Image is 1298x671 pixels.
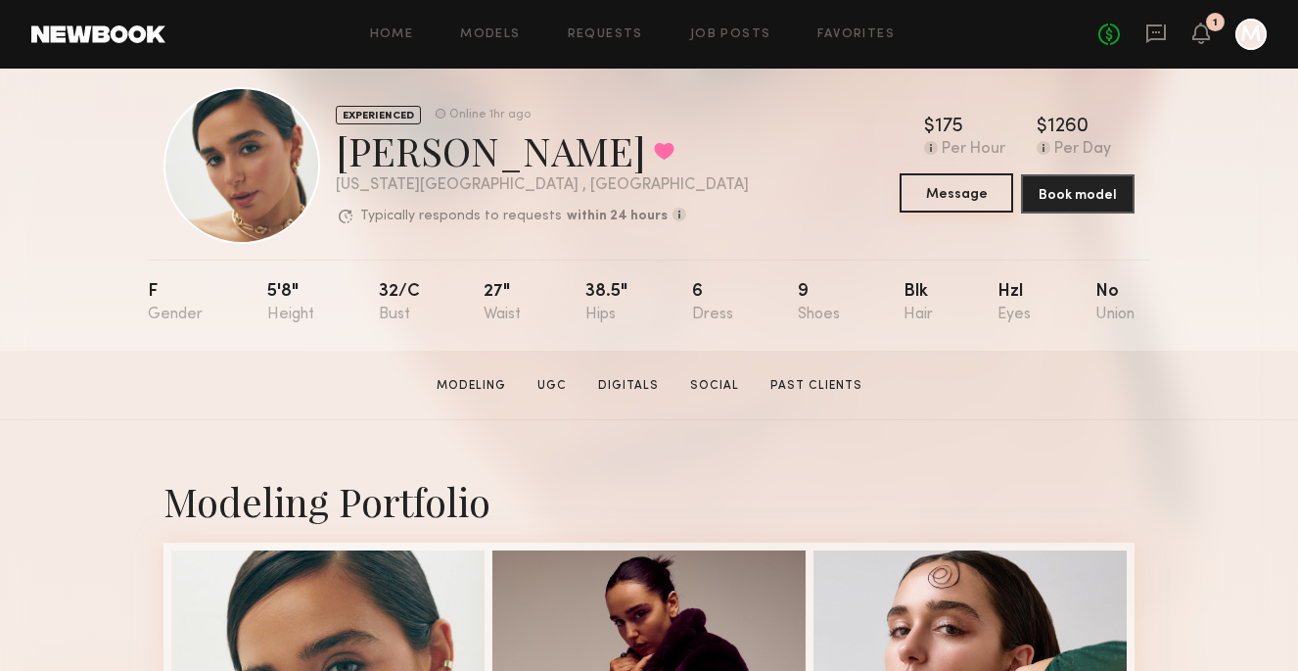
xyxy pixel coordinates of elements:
[336,177,749,194] div: [US_STATE][GEOGRAPHIC_DATA] , [GEOGRAPHIC_DATA]
[429,377,514,395] a: Modeling
[1047,118,1089,137] div: 1260
[682,377,747,395] a: Social
[1021,174,1135,214] button: Book model
[568,28,643,41] a: Requests
[900,173,1013,213] button: Message
[1095,283,1135,323] div: No
[997,283,1031,323] div: Hzl
[1235,19,1267,50] a: M
[798,283,840,323] div: 9
[585,283,627,323] div: 38.5"
[904,283,933,323] div: Blk
[148,283,203,323] div: F
[267,283,314,323] div: 5'8"
[567,210,668,223] b: within 24 hours
[530,377,575,395] a: UGC
[460,28,520,41] a: Models
[690,28,771,41] a: Job Posts
[763,377,870,395] a: Past Clients
[935,118,963,137] div: 175
[336,124,749,176] div: [PERSON_NAME]
[163,475,1135,527] div: Modeling Portfolio
[924,118,935,137] div: $
[336,106,421,124] div: EXPERIENCED
[942,141,1005,159] div: Per Hour
[692,283,733,323] div: 6
[370,28,414,41] a: Home
[449,109,531,121] div: Online 1hr ago
[360,210,562,223] p: Typically responds to requests
[817,28,895,41] a: Favorites
[590,377,667,395] a: Digitals
[379,283,420,323] div: 32/c
[1037,118,1047,137] div: $
[1213,18,1218,28] div: 1
[1054,141,1111,159] div: Per Day
[484,283,521,323] div: 27"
